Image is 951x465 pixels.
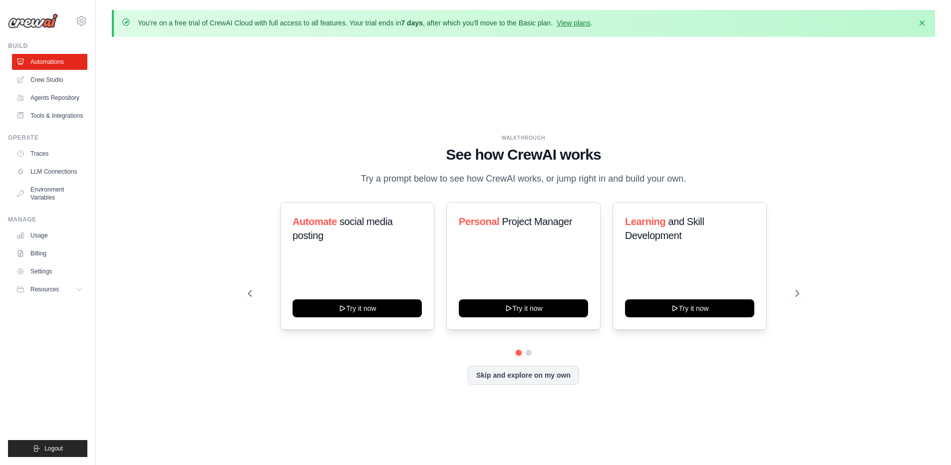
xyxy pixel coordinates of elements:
[12,54,87,70] a: Automations
[502,216,572,227] span: Project Manager
[625,299,754,317] button: Try it now
[293,216,337,227] span: Automate
[459,216,499,227] span: Personal
[138,18,593,28] p: You're on a free trial of CrewAI Cloud with full access to all features. Your trial ends in , aft...
[293,299,422,317] button: Try it now
[12,245,87,261] a: Billing
[248,146,799,164] h1: See how CrewAI works
[12,108,87,124] a: Tools & Integrations
[459,299,588,317] button: Try it now
[293,216,393,241] span: social media posting
[12,228,87,243] a: Usage
[44,445,63,453] span: Logout
[401,19,423,27] strong: 7 days
[468,366,579,385] button: Skip and explore on my own
[30,285,59,293] span: Resources
[557,19,590,27] a: View plans
[8,134,87,142] div: Operate
[12,146,87,162] a: Traces
[8,440,87,457] button: Logout
[8,216,87,224] div: Manage
[12,164,87,180] a: LLM Connections
[12,72,87,88] a: Crew Studio
[12,263,87,279] a: Settings
[248,134,799,142] div: WALKTHROUGH
[12,281,87,297] button: Resources
[625,216,665,227] span: Learning
[12,182,87,206] a: Environment Variables
[12,90,87,106] a: Agents Repository
[8,42,87,50] div: Build
[356,172,691,186] p: Try a prompt below to see how CrewAI works, or jump right in and build your own.
[8,13,58,28] img: Logo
